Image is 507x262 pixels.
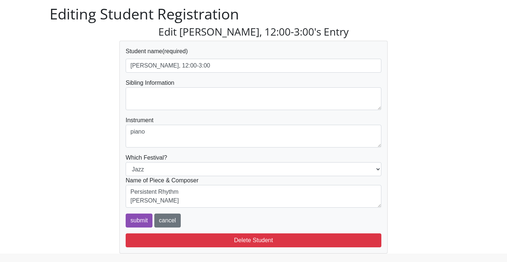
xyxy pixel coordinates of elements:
textarea: piano [126,125,381,148]
button: Delete Student [126,233,381,247]
h1: Editing Student Registration [50,5,457,23]
div: Instrument [126,116,381,148]
label: Student name [126,47,162,56]
a: cancel [154,214,181,228]
h3: Edit [PERSON_NAME], 12:00-3:00's Entry [119,26,388,38]
div: Sibling Information [126,79,381,110]
textarea: Persistent Rhythm [PERSON_NAME] [126,185,381,208]
input: submit [126,214,152,228]
form: Which Festival? [126,47,381,228]
div: (required) [126,47,381,73]
div: Name of Piece & Composer [126,176,381,208]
